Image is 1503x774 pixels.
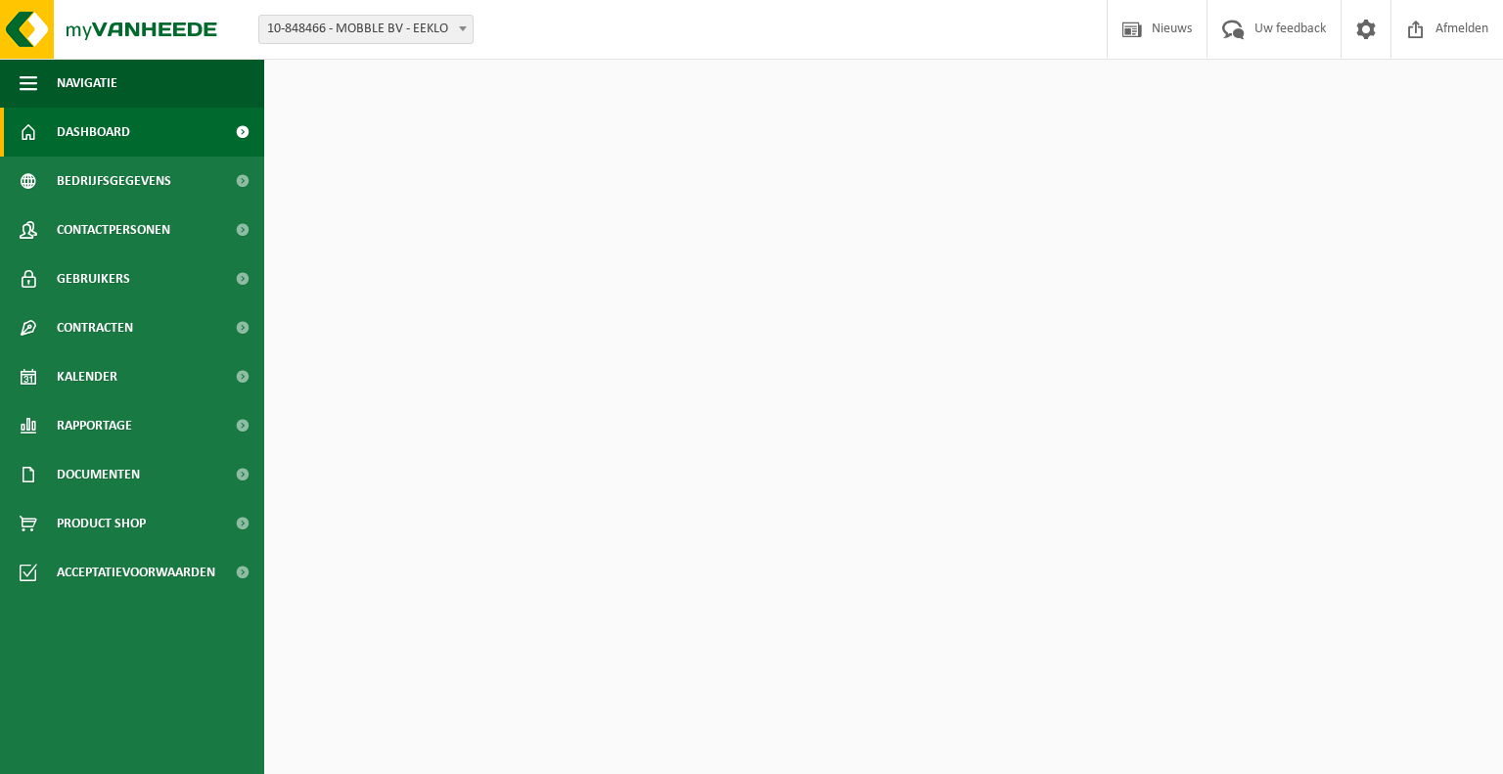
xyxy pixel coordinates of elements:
span: Gebruikers [57,254,130,303]
span: Dashboard [57,108,130,157]
span: Product Shop [57,499,146,548]
span: Navigatie [57,59,117,108]
span: Acceptatievoorwaarden [57,548,215,597]
span: 10-848466 - MOBBLE BV - EEKLO [259,16,473,43]
span: Bedrijfsgegevens [57,157,171,205]
span: 10-848466 - MOBBLE BV - EEKLO [258,15,474,44]
span: Contactpersonen [57,205,170,254]
span: Contracten [57,303,133,352]
span: Documenten [57,450,140,499]
span: Rapportage [57,401,132,450]
span: Kalender [57,352,117,401]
